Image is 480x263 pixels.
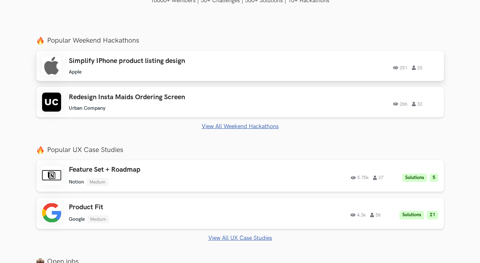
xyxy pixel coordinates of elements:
[393,66,407,70] span: 251
[36,146,444,154] label: Popular UX Case Studies
[69,69,82,75] li: Apple
[69,105,105,111] li: Urban Company
[350,213,366,217] span: 4.3k
[69,179,84,185] li: Notion
[36,51,444,81] a: Simplify IPhone product listing design Apple 251 25
[87,178,108,186] li: Medium
[36,160,444,191] a: Feature Set + Roadmap Notion Medium 5.75k 27 Solutions 5
[69,93,250,101] h3: Redesign Insta Maids Ordering Screen
[69,166,250,174] h3: Feature Set + Roadmap
[412,66,422,70] span: 25
[36,146,44,154] img: fire.png
[36,37,44,45] img: fire.png
[69,216,85,222] li: Google
[427,211,438,219] li: 21
[69,203,250,211] h3: Product Fit
[36,87,444,117] a: Redesign Insta Maids Ordering Screen Urban Company 286 32
[36,235,444,241] a: View All UX Case Studies
[87,215,109,223] li: Medium
[69,57,250,65] h3: Simplify IPhone product listing design
[430,174,438,182] li: 5
[36,197,444,229] a: Product Fit Google Medium 4.3k 58 Solutions 21
[412,102,422,106] span: 32
[393,102,407,106] span: 286
[36,36,444,45] label: Popular Weekend Hackathons
[351,176,369,180] span: 5.75k
[402,174,427,182] li: Solutions
[370,213,381,217] span: 58
[36,123,444,130] a: View All Weekend Hackathons
[399,211,424,219] li: Solutions
[373,176,383,180] span: 27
